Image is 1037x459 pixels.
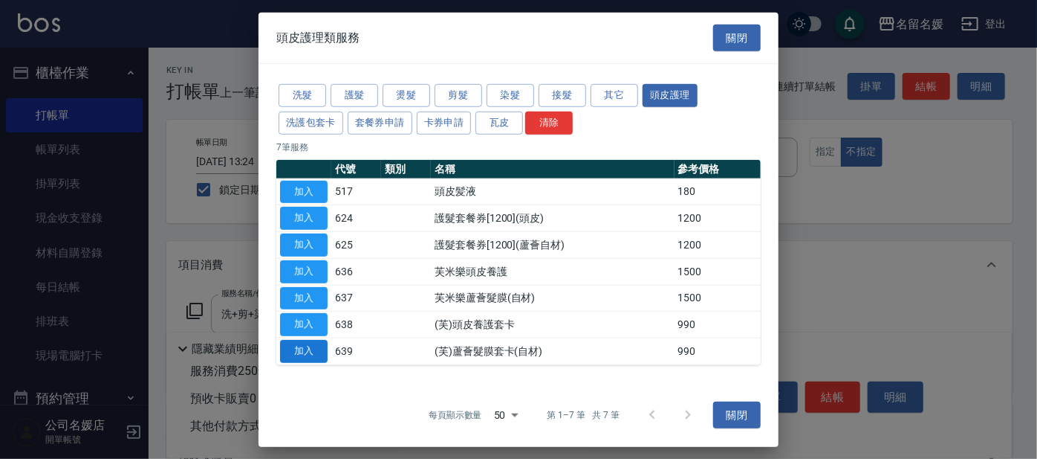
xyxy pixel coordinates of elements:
[431,312,674,338] td: (芙)頭皮養護套卡
[276,31,360,45] span: 頭皮護理類服務
[331,179,381,205] td: 517
[431,231,674,258] td: 護髮套餐券[1200](蘆薈自材)
[435,84,482,107] button: 剪髮
[417,112,472,135] button: 卡券申請
[280,286,328,309] button: 加入
[674,231,761,258] td: 1200
[331,84,378,107] button: 護髮
[279,84,326,107] button: 洗髮
[280,180,328,203] button: 加入
[383,84,430,107] button: 燙髮
[331,231,381,258] td: 625
[643,84,698,107] button: 頭皮護理
[280,260,328,283] button: 加入
[674,312,761,338] td: 990
[429,408,482,422] p: 每頁顯示數量
[431,179,674,205] td: 頭皮髪液
[280,207,328,230] button: 加入
[431,338,674,365] td: (芙)蘆薈髮膜套卡(自材)
[381,159,431,179] th: 類別
[279,112,343,135] button: 洗護包套卡
[331,285,381,312] td: 637
[713,24,761,51] button: 關閉
[674,205,761,232] td: 1200
[348,112,412,135] button: 套餐券申請
[713,401,761,428] button: 關閉
[276,140,761,153] p: 7 筆服務
[591,84,638,107] button: 其它
[539,84,586,107] button: 接髮
[331,258,381,285] td: 636
[674,338,761,365] td: 990
[331,159,381,179] th: 代號
[331,205,381,232] td: 624
[280,313,328,336] button: 加入
[674,258,761,285] td: 1500
[674,159,761,179] th: 參考價格
[431,159,674,179] th: 名稱
[547,408,620,422] p: 第 1–7 筆 共 7 筆
[674,179,761,205] td: 180
[331,312,381,338] td: 638
[431,258,674,285] td: 芙米樂頭皮養護
[475,112,523,135] button: 瓦皮
[431,205,674,232] td: 護髮套餐券[1200](頭皮)
[331,338,381,365] td: 639
[487,84,534,107] button: 染髮
[525,112,573,135] button: 清除
[431,285,674,312] td: 芙米樂蘆薈髮膜(自材)
[488,395,524,435] div: 50
[280,234,328,257] button: 加入
[280,340,328,363] button: 加入
[674,285,761,312] td: 1500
